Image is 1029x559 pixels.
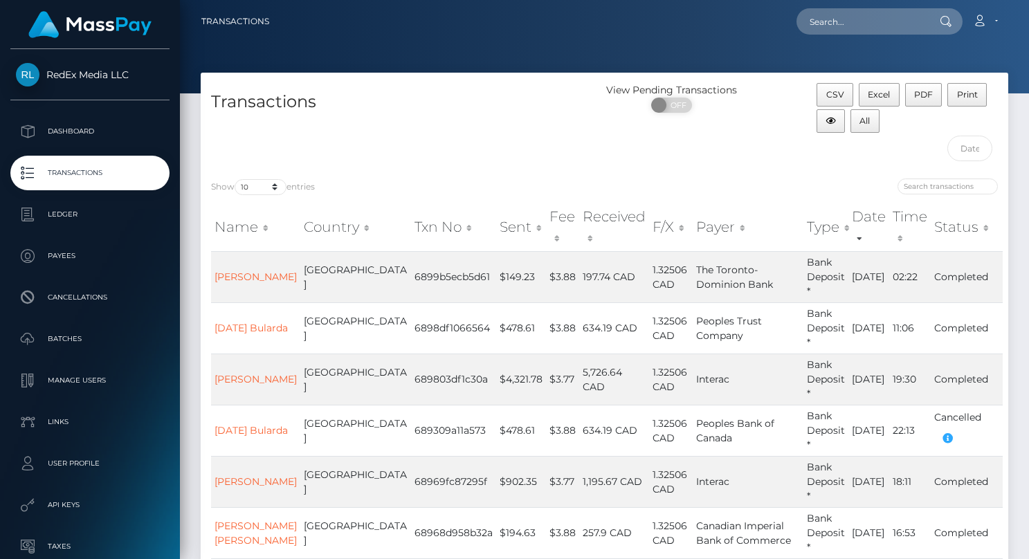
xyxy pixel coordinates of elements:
[10,156,170,190] a: Transactions
[300,302,411,354] td: [GEOGRAPHIC_DATA]
[16,495,164,515] p: API Keys
[10,322,170,356] a: Batches
[16,204,164,225] p: Ledger
[496,507,546,558] td: $194.63
[411,456,496,507] td: 68969fc87295f
[16,412,164,432] p: Links
[411,354,496,405] td: 689803df1c30a
[579,405,649,456] td: 634.19 CAD
[579,302,649,354] td: 634.19 CAD
[16,163,164,183] p: Transactions
[211,90,594,114] h4: Transactions
[16,453,164,474] p: User Profile
[28,11,152,38] img: MassPay Logo
[496,302,546,354] td: $478.61
[859,83,900,107] button: Excel
[215,424,288,437] a: [DATE] Bularda
[10,446,170,481] a: User Profile
[215,322,288,334] a: [DATE] Bularda
[889,405,931,456] td: 22:13
[16,121,164,142] p: Dashboard
[803,354,848,405] td: Bank Deposit *
[696,520,791,547] span: Canadian Imperial Bank of Commerce
[16,370,164,391] p: Manage Users
[803,302,848,354] td: Bank Deposit *
[649,507,693,558] td: 1.32506 CAD
[411,251,496,302] td: 6899b5ecb5d61
[889,203,931,252] th: Time: activate to sort column ascending
[848,405,889,456] td: [DATE]
[215,475,297,488] a: [PERSON_NAME]
[848,456,889,507] td: [DATE]
[889,354,931,405] td: 19:30
[803,203,848,252] th: Type: activate to sort column ascending
[649,203,693,252] th: F/X: activate to sort column ascending
[931,203,1003,252] th: Status: activate to sort column ascending
[947,136,992,161] input: Date filter
[868,89,890,100] span: Excel
[546,251,579,302] td: $3.88
[10,405,170,439] a: Links
[817,109,845,133] button: Column visibility
[10,488,170,522] a: API Keys
[10,363,170,398] a: Manage Users
[696,373,729,385] span: Interac
[649,302,693,354] td: 1.32506 CAD
[649,251,693,302] td: 1.32506 CAD
[546,456,579,507] td: $3.77
[579,251,649,302] td: 197.74 CAD
[496,456,546,507] td: $902.35
[889,251,931,302] td: 02:22
[10,68,170,81] span: RedEx Media LLC
[16,246,164,266] p: Payees
[859,116,870,126] span: All
[696,315,762,342] span: Peoples Trust Company
[659,98,693,113] span: OFF
[817,83,853,107] button: CSV
[649,456,693,507] td: 1.32506 CAD
[546,203,579,252] th: Fee: activate to sort column ascending
[300,203,411,252] th: Country: activate to sort column ascending
[10,239,170,273] a: Payees
[546,507,579,558] td: $3.88
[211,203,300,252] th: Name: activate to sort column ascending
[10,197,170,232] a: Ledger
[696,264,773,291] span: The Toronto-Dominion Bank
[957,89,978,100] span: Print
[201,7,269,36] a: Transactions
[803,456,848,507] td: Bank Deposit *
[579,507,649,558] td: 257.9 CAD
[803,251,848,302] td: Bank Deposit *
[496,251,546,302] td: $149.23
[546,354,579,405] td: $3.77
[947,83,987,107] button: Print
[300,354,411,405] td: [GEOGRAPHIC_DATA]
[211,179,315,195] label: Show entries
[546,405,579,456] td: $3.88
[300,507,411,558] td: [GEOGRAPHIC_DATA]
[649,405,693,456] td: 1.32506 CAD
[605,83,740,98] div: View Pending Transactions
[300,405,411,456] td: [GEOGRAPHIC_DATA]
[16,536,164,557] p: Taxes
[850,109,880,133] button: All
[931,507,1003,558] td: Completed
[10,280,170,315] a: Cancellations
[411,405,496,456] td: 689309a11a573
[931,302,1003,354] td: Completed
[411,203,496,252] th: Txn No: activate to sort column ascending
[10,114,170,149] a: Dashboard
[905,83,943,107] button: PDF
[848,251,889,302] td: [DATE]
[693,203,803,252] th: Payer: activate to sort column ascending
[848,302,889,354] td: [DATE]
[579,456,649,507] td: 1,195.67 CAD
[696,475,729,488] span: Interac
[889,507,931,558] td: 16:53
[16,287,164,308] p: Cancellations
[496,354,546,405] td: $4,321.78
[215,271,297,283] a: [PERSON_NAME]
[300,456,411,507] td: [GEOGRAPHIC_DATA]
[411,302,496,354] td: 6898df1066564
[215,373,297,385] a: [PERSON_NAME]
